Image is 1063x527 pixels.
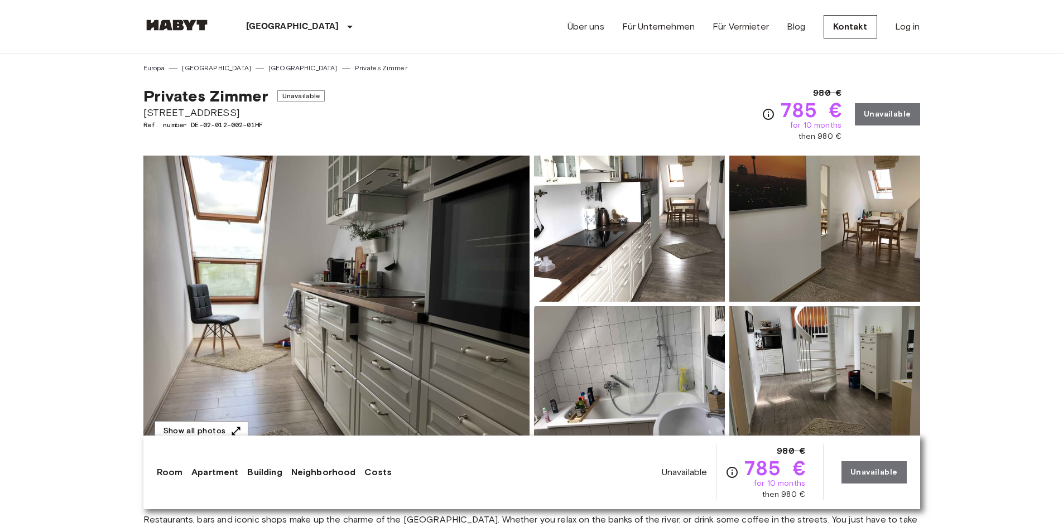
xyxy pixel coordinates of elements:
a: [GEOGRAPHIC_DATA] [182,63,251,73]
img: Picture of unit DE-02-012-002-01HF [534,306,725,452]
a: Für Vermieter [713,20,769,33]
img: Picture of unit DE-02-012-002-01HF [534,156,725,302]
img: Marketing picture of unit DE-02-012-002-01HF [143,156,530,452]
span: [STREET_ADDRESS] [143,105,325,120]
span: 980 € [777,444,805,458]
span: Unavailable [277,90,325,101]
img: Habyt [143,20,210,31]
a: Costs [364,466,392,479]
img: Picture of unit DE-02-012-002-01HF [729,306,920,452]
a: [GEOGRAPHIC_DATA] [268,63,338,73]
img: Picture of unit DE-02-012-002-01HF [729,156,920,302]
button: Show all photos [155,421,248,442]
span: 785 € [743,458,805,478]
span: for 10 months [790,120,841,131]
span: then 980 € [799,131,842,142]
span: Privates Zimmer [143,86,268,105]
span: then 980 € [762,489,806,500]
a: Building [247,466,282,479]
a: Für Unternehmen [622,20,695,33]
a: Neighborhood [291,466,356,479]
span: for 10 months [754,478,805,489]
span: Ref. number DE-02-012-002-01HF [143,120,325,130]
a: Privates Zimmer [355,63,407,73]
a: Blog [787,20,806,33]
svg: Check cost overview for full price breakdown. Please note that discounts apply to new joiners onl... [725,466,739,479]
a: Über uns [567,20,604,33]
span: 980 € [813,86,841,100]
a: Kontakt [824,15,877,38]
a: Apartment [191,466,238,479]
span: 785 € [780,100,841,120]
a: Europa [143,63,165,73]
a: Room [157,466,183,479]
svg: Check cost overview for full price breakdown. Please note that discounts apply to new joiners onl... [762,108,775,121]
span: Unavailable [662,466,708,478]
a: Log in [895,20,920,33]
p: [GEOGRAPHIC_DATA] [246,20,339,33]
